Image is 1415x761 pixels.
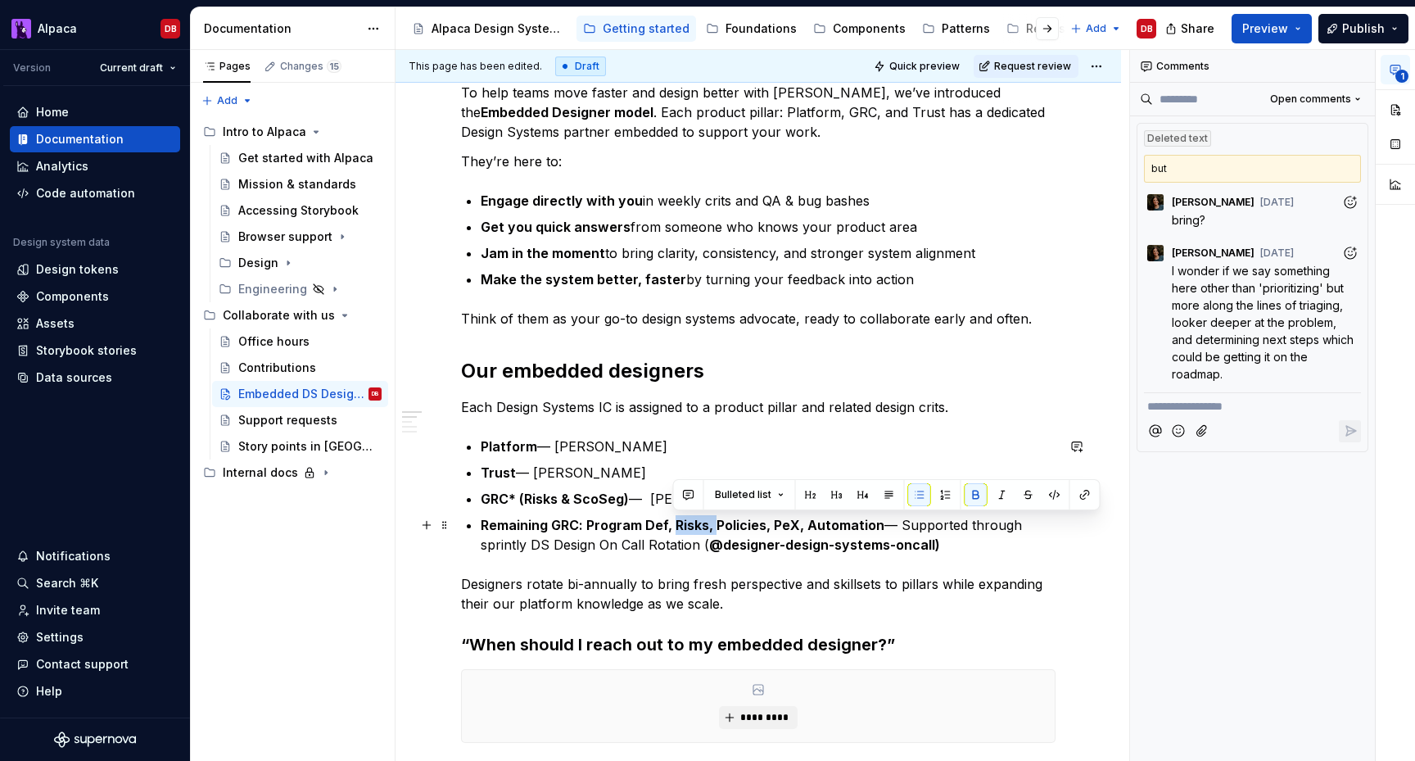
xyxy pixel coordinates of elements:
[699,16,803,42] a: Foundations
[10,153,180,179] a: Analytics
[165,22,177,35] div: DB
[36,683,62,700] div: Help
[36,575,98,591] div: Search ⌘K
[974,55,1078,78] button: Request review
[10,543,180,569] button: Notifications
[10,283,180,310] a: Components
[238,202,359,219] div: Accessing Storybook
[36,656,129,673] div: Contact support
[1191,420,1214,442] button: Attach files
[481,491,629,507] strong: GRC* (Risks & ScoSeg)
[1065,17,1127,40] button: Add
[481,464,516,481] strong: Trust
[197,119,388,486] div: Page tree
[481,489,1056,509] p: — [PERSON_NAME]
[1141,22,1153,35] div: DB
[36,131,124,147] div: Documentation
[915,16,997,42] a: Patterns
[1157,14,1225,43] button: Share
[217,94,237,107] span: Add
[36,342,137,359] div: Storybook stories
[481,243,1056,263] p: to bring clarity, consistency, and stronger system alignment
[555,57,606,76] div: Draft
[54,732,136,748] svg: Supernova Logo
[1086,22,1106,35] span: Add
[481,245,605,261] strong: Jam in the moment
[13,61,51,75] div: Version
[1339,420,1361,442] button: Reply
[238,229,332,245] div: Browser support
[481,270,1056,289] p: by turning your feedback into action
[238,412,337,428] div: Support requests
[481,438,537,455] strong: Platform
[807,16,912,42] a: Components
[1181,20,1214,37] span: Share
[10,597,180,623] a: Invite team
[36,369,112,386] div: Data sources
[223,124,306,140] div: Intro to Alpaca
[1147,245,1164,261] img: Andrea Crouch
[197,119,388,145] div: Intro to Alpaca
[1168,420,1190,442] button: Add emoji
[10,310,180,337] a: Assets
[10,99,180,125] a: Home
[461,574,1056,614] p: Designers rotate bi-annually to bring fresh perspective and skillsets to pillars while expanding ...
[481,104,653,120] strong: Embedded Designer model
[238,386,365,402] div: Embedded DS Designers
[10,678,180,704] button: Help
[238,333,310,350] div: Office hours
[461,358,1056,384] h2: Our embedded designers
[13,236,110,249] div: Design system data
[833,20,906,37] div: Components
[212,224,388,250] a: Browser support
[238,255,278,271] div: Design
[203,60,251,73] div: Pages
[1130,50,1375,83] div: Comments
[889,60,960,73] span: Quick preview
[212,197,388,224] a: Accessing Storybook
[3,11,187,46] button: AlpacaDB
[212,250,388,276] div: Design
[432,20,567,37] div: Alpaca Design System 🦙
[405,12,1062,45] div: Page tree
[204,20,359,37] div: Documentation
[1242,20,1288,37] span: Preview
[10,624,180,650] a: Settings
[238,176,356,193] div: Mission & standards
[461,309,1056,328] p: Think of them as your go-to design systems advocate, ready to collaborate early and often.
[481,193,643,209] strong: Engage directly with you
[36,158,88,174] div: Analytics
[1263,88,1368,111] button: Open comments
[481,517,884,533] strong: Remaining GRC: Program Def, Risks, Policies, PeX, Automation
[238,281,307,297] div: Engineering
[1172,264,1357,381] span: I wonder if we say something here other than 'prioritizing' but more along the lines of triaging,...
[481,217,1056,237] p: from someone who knows your product area
[481,219,631,235] strong: Get you quick answers
[481,463,1056,482] p: — [PERSON_NAME]
[603,20,689,37] div: Getting started
[994,60,1071,73] span: Request review
[212,407,388,433] a: Support requests
[223,464,298,481] div: Internal docs
[36,104,69,120] div: Home
[100,61,163,75] span: Current draft
[1232,14,1312,43] button: Preview
[1144,130,1211,147] div: Deleted text
[36,629,84,645] div: Settings
[1000,16,1086,42] a: Releases
[461,83,1056,142] p: To help teams move faster and design better with [PERSON_NAME], we’ve introduced the . Each produ...
[10,126,180,152] a: Documentation
[726,20,797,37] div: Foundations
[1144,420,1166,442] button: Mention someone
[10,570,180,596] button: Search ⌘K
[36,261,119,278] div: Design tokens
[10,337,180,364] a: Storybook stories
[197,89,258,112] button: Add
[197,302,388,328] div: Collaborate with us
[212,276,388,302] div: Engineering
[38,20,77,37] div: Alpaca
[1342,20,1385,37] span: Publish
[10,365,180,391] a: Data sources
[1339,242,1361,264] button: Add reaction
